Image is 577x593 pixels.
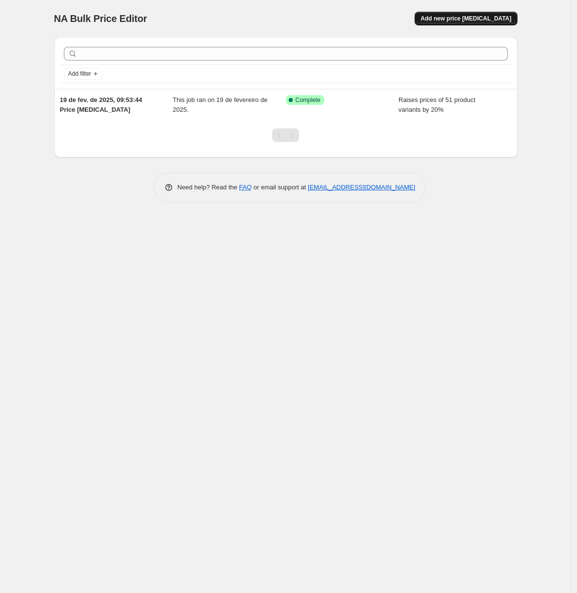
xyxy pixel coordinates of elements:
span: Raises prices of 51 product variants by 20% [398,96,476,113]
span: NA Bulk Price Editor [54,13,147,24]
button: Add filter [64,68,103,80]
span: Complete [296,96,320,104]
span: or email support at [252,184,308,191]
span: Add filter [68,70,91,78]
span: Add new price [MEDICAL_DATA] [420,15,511,22]
nav: Pagination [272,128,299,142]
span: 19 de fev. de 2025, 09:53:44 Price [MEDICAL_DATA] [60,96,142,113]
a: [EMAIL_ADDRESS][DOMAIN_NAME] [308,184,415,191]
span: This job ran on 19 de fevereiro de 2025. [173,96,267,113]
span: Need help? Read the [178,184,239,191]
button: Add new price [MEDICAL_DATA] [415,12,517,25]
a: FAQ [239,184,252,191]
